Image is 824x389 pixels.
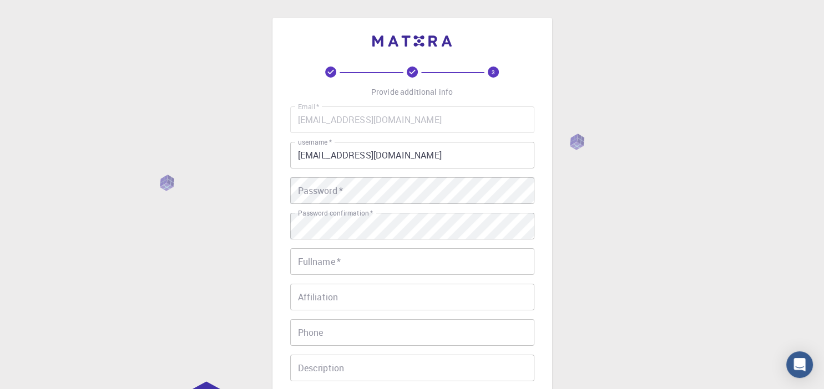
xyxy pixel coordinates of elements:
[492,68,495,76] text: 3
[298,137,332,147] label: username
[786,351,813,378] div: Open Intercom Messenger
[371,86,453,98] p: Provide additional info
[298,102,319,111] label: Email
[298,208,373,218] label: Password confirmation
